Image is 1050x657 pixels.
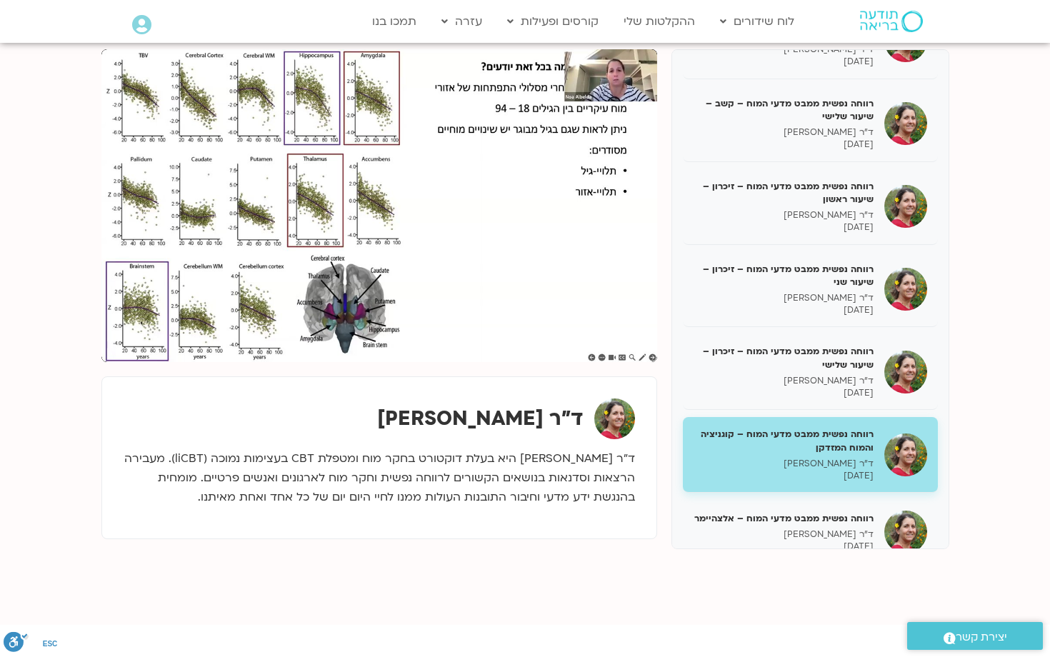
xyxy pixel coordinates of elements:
img: רווחה נפשית ממבט מדעי המוח – קשב – שיעור שלישי [884,102,927,145]
h5: רווחה נפשית ממבט מדעי המוח – זיכרון – שיעור שלישי [694,345,874,371]
h5: רווחה נפשית ממבט מדעי המוח – קשב – שיעור שלישי [694,97,874,123]
h5: רווחה נפשית ממבט מדעי המוח – זיכרון – שיעור שני [694,263,874,289]
p: [DATE] [694,387,874,399]
p: [DATE] [694,221,874,234]
img: רווחה נפשית ממבט מדעי המוח – אלצהיימר [884,511,927,553]
p: [DATE] [694,470,874,482]
p: ד"ר [PERSON_NAME] [694,44,874,56]
h5: רווחה נפשית ממבט מדעי המוח – אלצהיימר [694,512,874,525]
p: ד״ר [PERSON_NAME] היא בעלת דוקטורט בחקר מוח ומטפלת CBT בעצימות נמוכה (liCBT). מעבירה הרצאות וסדנא... [124,449,635,507]
a: תמכו בנו [365,8,424,35]
span: יצירת קשר [956,628,1007,647]
p: [DATE] [694,139,874,151]
a: ההקלטות שלי [616,8,702,35]
img: רווחה נפשית ממבט מדעי המוח – זיכרון – שיעור שלישי [884,351,927,393]
a: לוח שידורים [713,8,801,35]
p: ד"ר [PERSON_NAME] [694,292,874,304]
img: תודעה בריאה [860,11,923,32]
strong: ד"ר [PERSON_NAME] [377,405,584,432]
p: ד"ר [PERSON_NAME] [694,458,874,470]
p: ד"ר [PERSON_NAME] [694,209,874,221]
p: [DATE] [694,541,874,553]
a: עזרה [434,8,489,35]
h5: רווחה נפשית ממבט מדעי המוח – קוגניציה והמוח המזדקן [694,428,874,453]
h5: רווחה נפשית ממבט מדעי המוח – זיכרון – שיעור ראשון [694,180,874,206]
a: קורסים ופעילות [500,8,606,35]
p: [DATE] [694,304,874,316]
p: [DATE] [694,56,874,68]
img: ד"ר נועה אלבלדה [594,398,635,439]
img: רווחה נפשית ממבט מדעי המוח – זיכרון – שיעור ראשון [884,185,927,228]
img: רווחה נפשית ממבט מדעי המוח – קוגניציה והמוח המזדקן [884,433,927,476]
p: ד"ר [PERSON_NAME] [694,528,874,541]
p: ד"ר [PERSON_NAME] [694,375,874,387]
img: רווחה נפשית ממבט מדעי המוח – זיכרון – שיעור שני [884,268,927,311]
a: יצירת קשר [907,622,1043,650]
p: ד"ר [PERSON_NAME] [694,126,874,139]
